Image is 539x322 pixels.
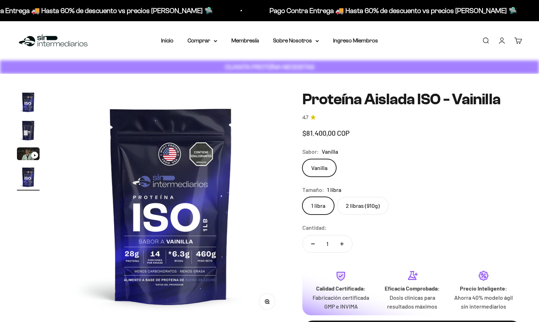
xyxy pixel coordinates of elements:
[322,147,338,156] span: Vanilla
[302,114,522,122] a: 4.74.7 de 5.0 estrellas
[57,91,285,320] img: Proteína Aislada ISO - Vainilla
[17,166,40,191] button: Ir al artículo 4
[302,223,327,232] label: Cantidad:
[231,37,259,43] a: Membresía
[302,114,308,122] span: 4.7
[267,5,515,16] p: Pago Contra Entrega 🚚 Hasta 60% de descuento vs precios [PERSON_NAME] 🛸
[17,119,40,144] button: Ir al artículo 2
[385,285,440,292] strong: Eficacia Comprobada:
[17,147,40,162] button: Ir al artículo 3
[302,127,350,139] sale-price: $81.400,00 COP
[302,185,324,194] legend: Tamaño:
[311,293,371,311] p: Fabricación certificada GMP e INVIMA
[17,91,40,116] button: Ir al artículo 1
[333,37,378,43] a: Ingreso Miembros
[382,293,442,311] p: Dosis clínicas para resultados máximos
[302,91,522,108] h1: Proteína Aislada ISO - Vainilla
[188,36,217,45] summary: Comprar
[17,166,40,188] img: Proteína Aislada ISO - Vainilla
[316,285,366,292] strong: Calidad Certificada:
[460,285,507,292] strong: Precio Inteligente:
[273,36,319,45] summary: Sobre Nosotros
[225,63,314,71] strong: CUANTA PROTEÍNA NECESITAS
[161,37,173,43] a: Inicio
[302,147,319,156] legend: Sabor:
[332,235,352,252] button: Aumentar cantidad
[17,91,40,113] img: Proteína Aislada ISO - Vainilla
[303,235,323,252] button: Reducir cantidad
[17,119,40,142] img: Proteína Aislada ISO - Vainilla
[327,185,341,194] span: 1 libra
[454,293,514,311] p: Ahorra 40% modelo ágil sin intermediarios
